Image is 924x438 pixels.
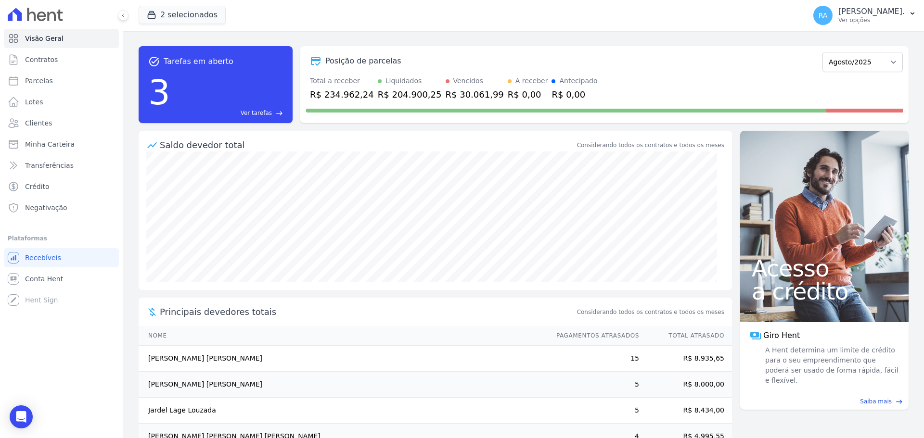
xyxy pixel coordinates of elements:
p: Ver opções [838,16,905,24]
div: Saldo devedor total [160,138,575,151]
td: R$ 8.935,65 [640,346,732,372]
a: Ver tarefas east [174,109,283,117]
td: Jardel Lage Louzada [139,398,547,424]
div: Plataformas [8,233,115,244]
div: R$ 234.962,24 [310,88,374,101]
span: Parcelas [25,76,53,86]
span: Ver tarefas [241,109,272,117]
button: 2 selecionados [139,6,226,24]
div: Antecipado [559,76,597,86]
td: 5 [547,398,640,424]
a: Visão Geral [4,29,119,48]
span: Transferências [25,161,74,170]
span: task_alt [148,56,160,67]
th: Total Atrasado [640,326,732,346]
a: Negativação [4,198,119,217]
td: [PERSON_NAME] [PERSON_NAME] [139,346,547,372]
span: a crédito [752,280,897,303]
span: Recebíveis [25,253,61,263]
a: Crédito [4,177,119,196]
span: Saiba mais [860,397,892,406]
a: Contratos [4,50,119,69]
span: east [896,398,903,405]
td: 15 [547,346,640,372]
span: Acesso [752,257,897,280]
th: Pagamentos Atrasados [547,326,640,346]
span: Principais devedores totais [160,305,575,318]
a: Conta Hent [4,269,119,288]
a: Minha Carteira [4,135,119,154]
div: R$ 0,00 [552,88,597,101]
a: Recebíveis [4,248,119,267]
span: Conta Hent [25,274,63,284]
span: Visão Geral [25,34,64,43]
div: Vencidos [453,76,483,86]
a: Clientes [4,113,119,133]
span: Lotes [25,97,43,107]
div: 3 [148,67,170,117]
div: Posição de parcelas [325,55,401,67]
span: Negativação [25,203,67,213]
div: A receber [515,76,548,86]
a: Lotes [4,92,119,112]
span: Minha Carteira [25,139,75,149]
td: [PERSON_NAME] [PERSON_NAME] [139,372,547,398]
span: RA [819,12,828,19]
th: Nome [139,326,547,346]
a: Transferências [4,156,119,175]
td: R$ 8.434,00 [640,398,732,424]
a: Saiba mais east [746,397,903,406]
span: Crédito [25,182,50,191]
span: Tarefas em aberto [164,56,233,67]
span: Contratos [25,55,58,64]
div: Total a receber [310,76,374,86]
a: Parcelas [4,71,119,90]
span: Clientes [25,118,52,128]
p: [PERSON_NAME]. [838,7,905,16]
div: Open Intercom Messenger [10,405,33,428]
span: Considerando todos os contratos e todos os meses [577,308,724,316]
td: 5 [547,372,640,398]
div: R$ 30.061,99 [446,88,504,101]
span: A Hent determina um limite de crédito para o seu empreendimento que poderá ser usado de forma ráp... [763,345,899,386]
span: east [276,110,283,117]
div: R$ 204.900,25 [378,88,442,101]
button: RA [PERSON_NAME]. Ver opções [806,2,924,29]
div: Liquidados [385,76,422,86]
div: R$ 0,00 [508,88,548,101]
td: R$ 8.000,00 [640,372,732,398]
div: Considerando todos os contratos e todos os meses [577,141,724,150]
span: Giro Hent [763,330,800,341]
